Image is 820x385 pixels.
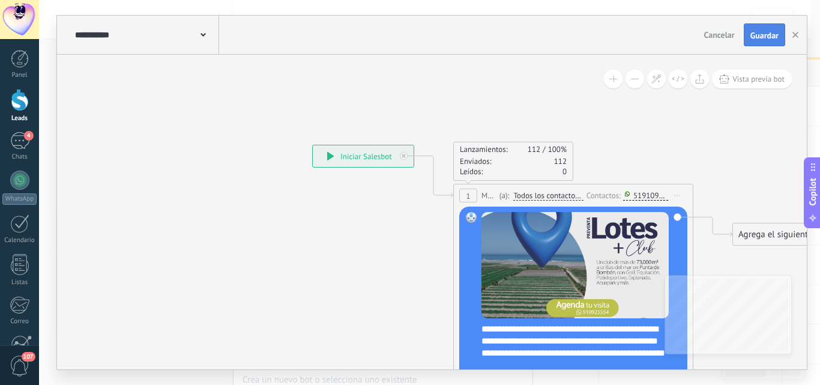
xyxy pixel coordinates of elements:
div: WhatsApp [2,193,37,205]
span: 107 [22,352,35,362]
span: Enviados: [460,156,492,166]
span: Lanzamientos: [460,144,508,154]
span: Leídos: [460,166,483,177]
span: Copilot [807,178,819,205]
span: 0 [562,166,567,177]
button: Cancelar [699,26,740,44]
img: com.amocrm.amocrmwa.svg [623,190,632,198]
span: (a): [499,190,510,201]
span: 112 [528,144,548,154]
div: Listas [2,279,37,286]
div: Correo [2,318,37,326]
span: Todos los contactos - canales seleccionados [513,191,583,201]
span: Vista previa bot [732,74,785,84]
div: Chats [2,153,37,161]
span: 1 [466,191,470,201]
span: 112 [554,156,567,166]
button: Vista previa bot [712,70,792,88]
span: 100% [548,144,567,154]
div: Contactos: [586,190,623,201]
button: Guardar [744,23,785,46]
div: Calendario [2,237,37,244]
span: 4 [24,131,34,141]
div: 51910925554 [633,191,668,200]
span: Guardar [750,31,779,40]
div: Leads [2,115,37,123]
span: Cancelar [704,29,735,40]
div: Iniciar Salesbot [313,145,414,167]
img: 658858e5-d75b-489a-b63e-4c5ce177dce9 [481,212,669,318]
div: Panel [2,71,37,79]
span: Mensaje [481,190,496,201]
